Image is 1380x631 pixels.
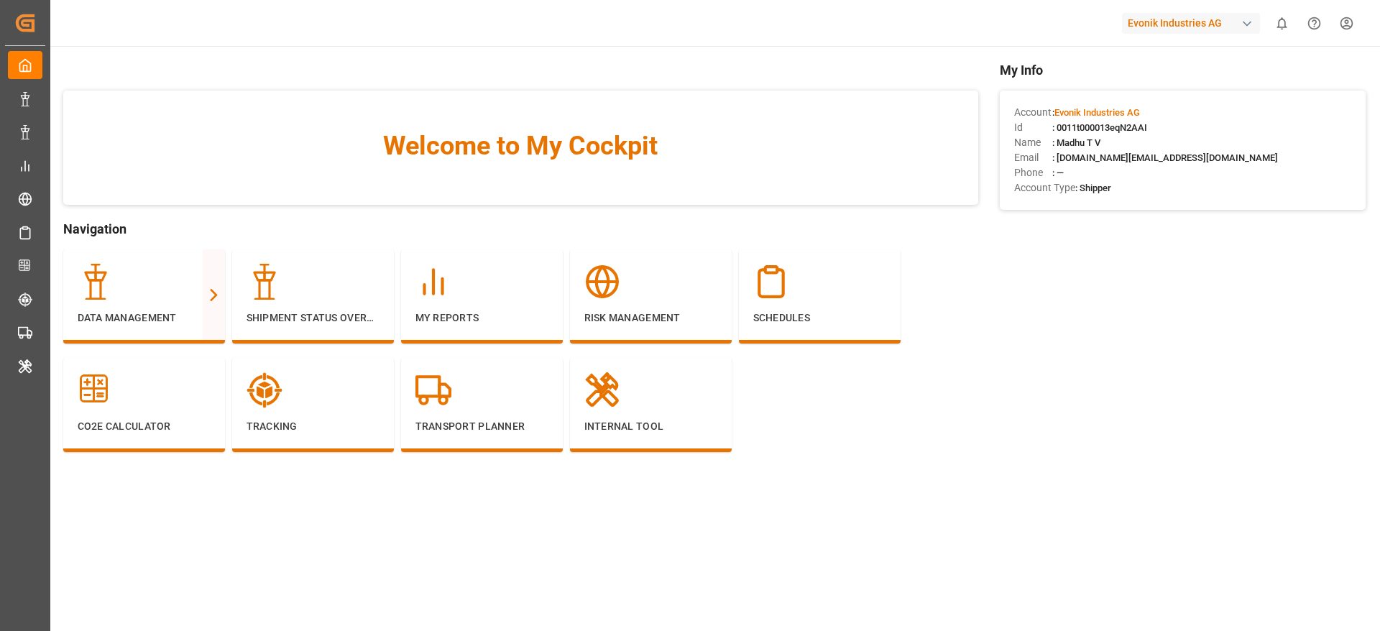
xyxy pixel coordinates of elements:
[1014,105,1052,120] span: Account
[1052,152,1278,163] span: : [DOMAIN_NAME][EMAIL_ADDRESS][DOMAIN_NAME]
[1298,7,1330,40] button: Help Center
[1075,183,1111,193] span: : Shipper
[1052,137,1100,148] span: : Madhu T V
[1054,107,1140,118] span: Evonik Industries AG
[1000,60,1366,80] span: My Info
[78,310,211,326] p: Data Management
[1052,107,1140,118] span: :
[1052,122,1147,133] span: : 0011t000013eqN2AAI
[753,310,886,326] p: Schedules
[1014,120,1052,135] span: Id
[1266,7,1298,40] button: show 0 new notifications
[1122,13,1260,34] div: Evonik Industries AG
[1014,165,1052,180] span: Phone
[584,419,717,434] p: Internal Tool
[415,419,548,434] p: Transport Planner
[1014,135,1052,150] span: Name
[78,419,211,434] p: CO2e Calculator
[1014,150,1052,165] span: Email
[92,126,949,165] span: Welcome to My Cockpit
[415,310,548,326] p: My Reports
[247,419,379,434] p: Tracking
[1122,9,1266,37] button: Evonik Industries AG
[1052,167,1064,178] span: : —
[1014,180,1075,195] span: Account Type
[247,310,379,326] p: Shipment Status Overview
[63,219,978,239] span: Navigation
[584,310,717,326] p: Risk Management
